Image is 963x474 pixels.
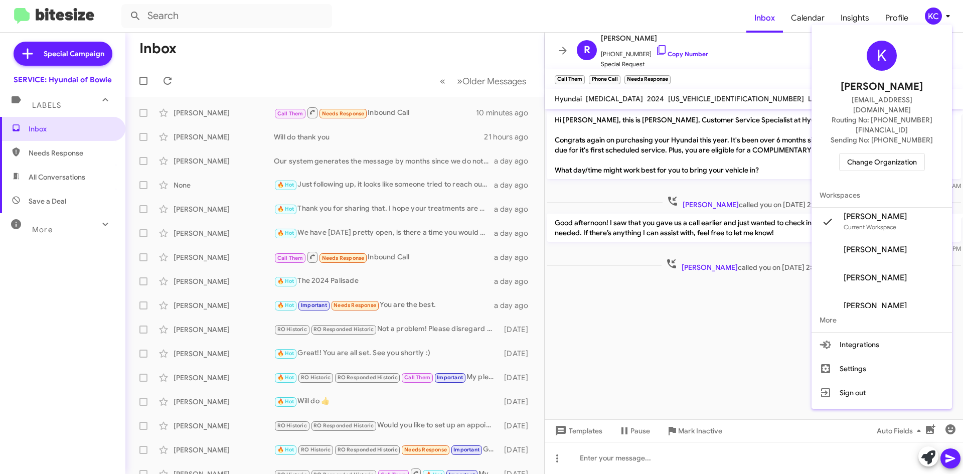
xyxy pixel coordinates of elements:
[844,273,907,283] span: [PERSON_NAME]
[839,153,925,171] button: Change Organization
[847,153,917,171] span: Change Organization
[812,183,952,207] span: Workspaces
[844,212,907,222] span: [PERSON_NAME]
[824,95,940,115] span: [EMAIL_ADDRESS][DOMAIN_NAME]
[844,301,907,311] span: [PERSON_NAME]
[844,245,907,255] span: [PERSON_NAME]
[824,115,940,135] span: Routing No: [PHONE_NUMBER][FINANCIAL_ID]
[812,308,952,332] span: More
[844,223,896,231] span: Current Workspace
[812,381,952,405] button: Sign out
[831,135,933,145] span: Sending No: [PHONE_NUMBER]
[812,357,952,381] button: Settings
[841,79,923,95] span: [PERSON_NAME]
[812,333,952,357] button: Integrations
[867,41,897,71] div: K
